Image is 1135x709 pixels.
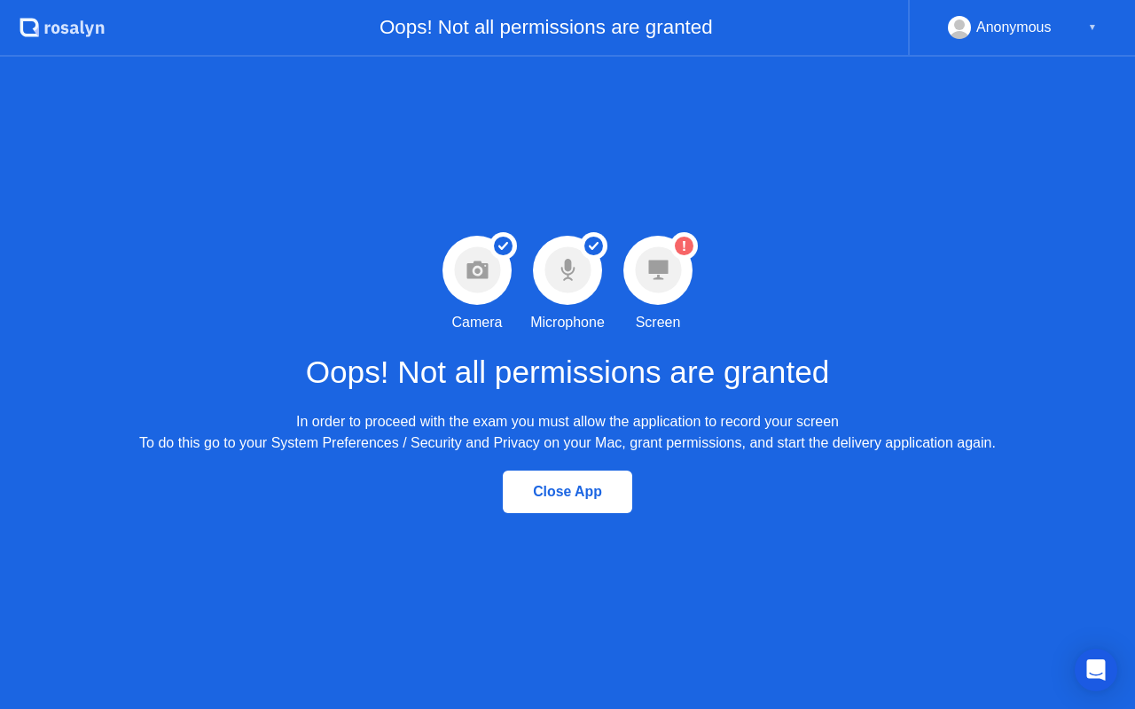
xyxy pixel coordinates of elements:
div: Screen [636,312,681,333]
h1: Oops! Not all permissions are granted [306,349,830,396]
div: Microphone [530,312,605,333]
div: ▼ [1088,16,1097,39]
div: In order to proceed with the exam you must allow the application to record your screen To do this... [139,411,996,454]
div: Close App [508,484,627,500]
div: Open Intercom Messenger [1075,649,1117,691]
div: Camera [452,312,503,333]
div: Anonymous [976,16,1052,39]
button: Close App [503,471,632,513]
